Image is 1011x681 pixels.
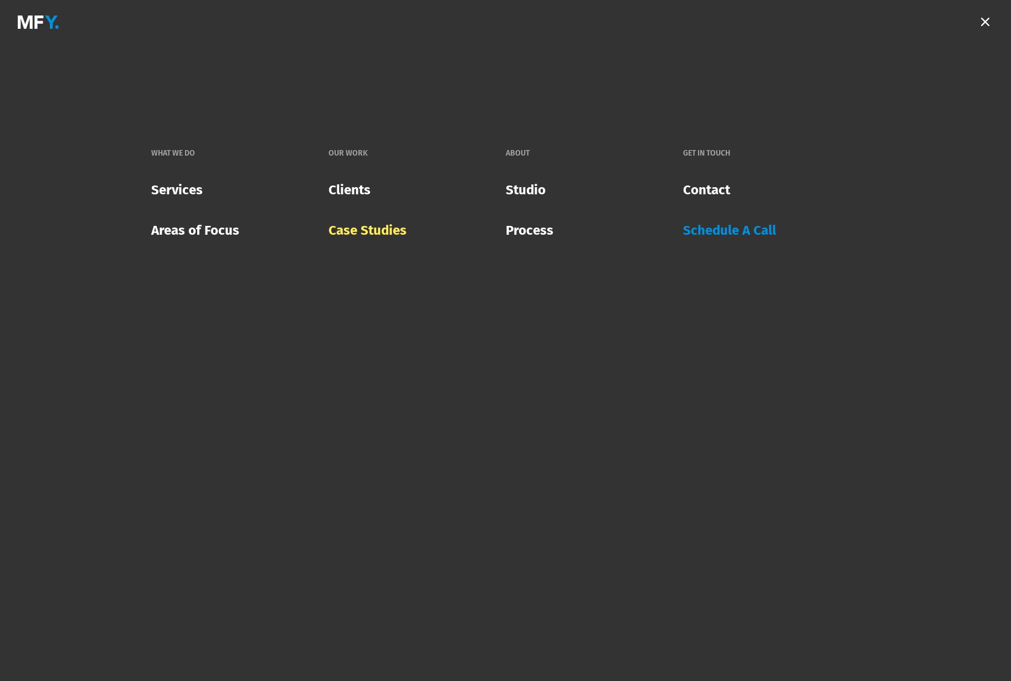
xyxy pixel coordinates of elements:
a: Areas of Focus [151,214,239,246]
a: Get In Touch [683,141,736,166]
a: Case Studies [329,214,407,246]
a: Studio [506,174,546,206]
a: Contact [683,174,730,206]
a: Clients [329,174,371,206]
a: Schedule A Call [683,214,776,246]
a: Our Work [329,141,373,166]
a: Services [151,174,203,206]
a: Process [506,214,553,246]
a: About [506,141,535,166]
a: What We Do [151,141,201,166]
